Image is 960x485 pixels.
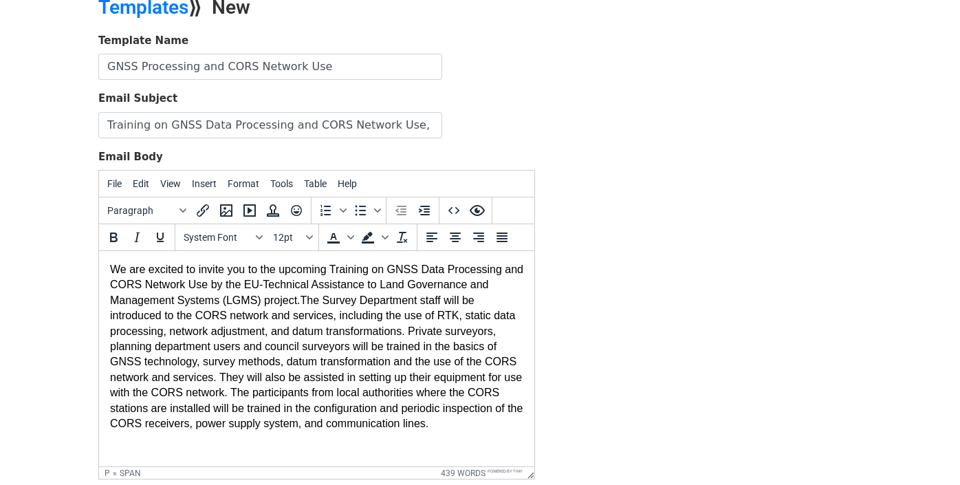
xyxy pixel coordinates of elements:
[268,226,316,249] button: Font sizes
[490,226,514,249] button: Justify
[178,226,268,249] button: Fonts
[389,199,413,222] button: Decrease indent
[191,199,215,222] button: Insert/edit link
[107,205,175,216] span: Paragraph
[238,199,261,222] button: Insert/edit media
[304,178,327,189] span: Table
[285,199,308,222] button: Emoticons
[413,199,436,222] button: Increase indent
[441,468,486,478] button: 439 words
[467,226,490,249] button: Align right
[420,226,444,249] button: Align left
[523,467,534,479] div: Resize
[113,468,117,478] div: »
[215,199,238,222] button: Insert/edit image
[105,468,110,478] div: p
[192,178,217,189] span: Insert
[184,232,251,243] span: System Font
[891,419,960,485] iframe: Chat Widget
[261,199,285,222] button: Insert template
[120,468,141,478] div: span
[338,178,357,189] span: Help
[314,199,349,222] div: Numbered list
[149,226,172,249] button: Underline
[273,232,303,243] span: 12pt
[125,226,149,249] button: Italic
[349,199,383,222] div: Bullet list
[322,226,356,249] div: Text color
[98,91,177,107] label: Email Subject
[99,251,534,466] iframe: Rich Text Area. Press ALT-0 for help.
[102,226,125,249] button: Bold
[442,199,466,222] button: Source code
[228,178,259,189] span: Format
[102,199,191,222] button: Blocks
[98,33,188,49] label: Template Name
[270,178,293,189] span: Tools
[160,178,181,189] span: View
[391,226,414,249] button: Clear formatting
[466,199,489,222] button: Preview
[444,226,467,249] button: Align center
[98,149,163,165] label: Email Body
[356,226,391,249] div: Background color
[488,468,523,473] a: Powered by Tiny
[107,178,122,189] span: File
[133,178,149,189] span: Edit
